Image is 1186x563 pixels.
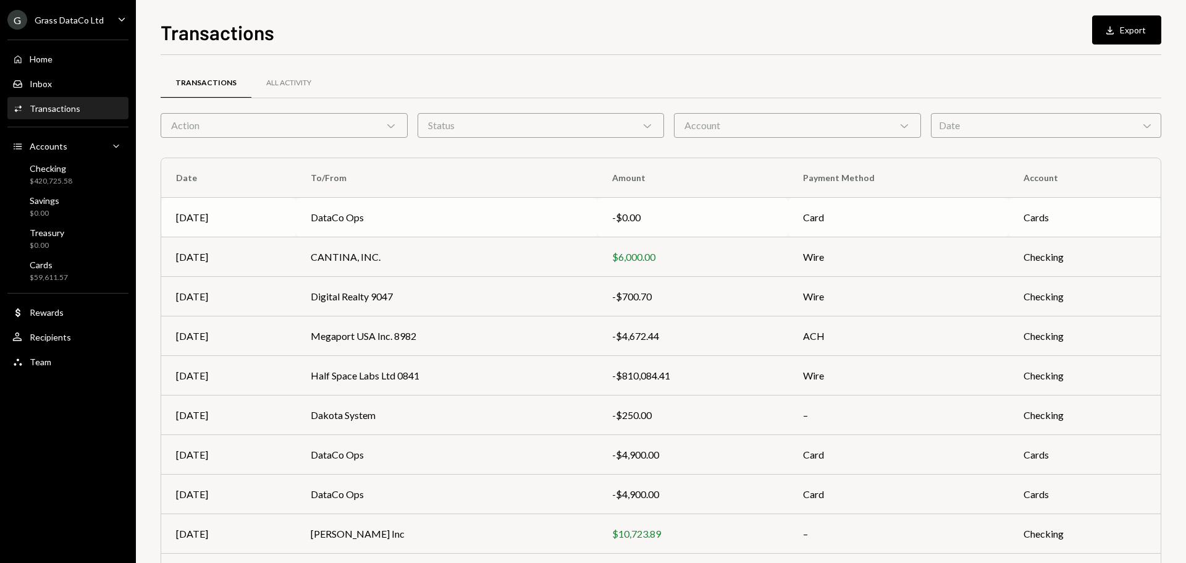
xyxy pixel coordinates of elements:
[266,78,311,88] div: All Activity
[1009,158,1161,198] th: Account
[1009,435,1161,475] td: Cards
[7,326,128,348] a: Recipients
[30,103,80,114] div: Transactions
[7,97,128,119] a: Transactions
[7,159,128,189] a: Checking$420,725.58
[35,15,104,25] div: Grass DataCo Ltd
[30,227,64,238] div: Treasury
[30,240,64,251] div: $0.00
[30,78,52,89] div: Inbox
[7,48,128,70] a: Home
[1009,198,1161,237] td: Cards
[296,316,597,356] td: Megaport USA Inc. 8982
[788,356,1009,396] td: Wire
[30,260,68,270] div: Cards
[612,250,773,265] div: $6,000.00
[30,163,72,174] div: Checking
[176,329,281,344] div: [DATE]
[612,329,773,344] div: -$4,672.44
[175,78,237,88] div: Transactions
[296,475,597,514] td: DataCo Ops
[1092,15,1161,44] button: Export
[176,368,281,383] div: [DATE]
[597,158,788,198] th: Amount
[296,158,597,198] th: To/From
[7,135,128,157] a: Accounts
[161,20,274,44] h1: Transactions
[788,237,1009,277] td: Wire
[612,527,773,541] div: $10,723.89
[30,307,64,318] div: Rewards
[176,487,281,502] div: [DATE]
[176,210,281,225] div: [DATE]
[788,316,1009,356] td: ACH
[296,237,597,277] td: CANTINA, INC.
[612,408,773,423] div: -$250.00
[30,332,71,342] div: Recipients
[931,113,1161,138] div: Date
[1009,316,1161,356] td: Checking
[296,514,597,554] td: [PERSON_NAME] Inc
[788,475,1009,514] td: Card
[296,396,597,435] td: Dakota System
[30,195,59,206] div: Savings
[788,158,1009,198] th: Payment Method
[176,250,281,265] div: [DATE]
[296,435,597,475] td: DataCo Ops
[612,487,773,502] div: -$4,900.00
[296,356,597,396] td: Half Space Labs Ltd 0841
[1009,356,1161,396] td: Checking
[251,67,326,99] a: All Activity
[296,198,597,237] td: DataCo Ops
[788,277,1009,316] td: Wire
[30,141,67,151] div: Accounts
[176,447,281,462] div: [DATE]
[7,10,27,30] div: G
[788,198,1009,237] td: Card
[612,447,773,462] div: -$4,900.00
[612,368,773,383] div: -$810,084.41
[1009,396,1161,435] td: Checking
[7,301,128,323] a: Rewards
[30,176,72,187] div: $420,725.58
[7,350,128,373] a: Team
[176,289,281,304] div: [DATE]
[7,72,128,95] a: Inbox
[161,67,251,99] a: Transactions
[30,54,53,64] div: Home
[674,113,921,138] div: Account
[612,210,773,225] div: -$0.00
[30,208,59,219] div: $0.00
[418,113,665,138] div: Status
[296,277,597,316] td: Digital Realty 9047
[788,514,1009,554] td: –
[7,192,128,221] a: Savings$0.00
[161,113,408,138] div: Action
[30,357,51,367] div: Team
[1009,514,1161,554] td: Checking
[1009,475,1161,514] td: Cards
[1009,277,1161,316] td: Checking
[176,527,281,541] div: [DATE]
[788,435,1009,475] td: Card
[176,408,281,423] div: [DATE]
[1009,237,1161,277] td: Checking
[161,158,296,198] th: Date
[30,273,68,283] div: $59,611.57
[788,396,1009,435] td: –
[612,289,773,304] div: -$700.70
[7,224,128,253] a: Treasury$0.00
[7,256,128,286] a: Cards$59,611.57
